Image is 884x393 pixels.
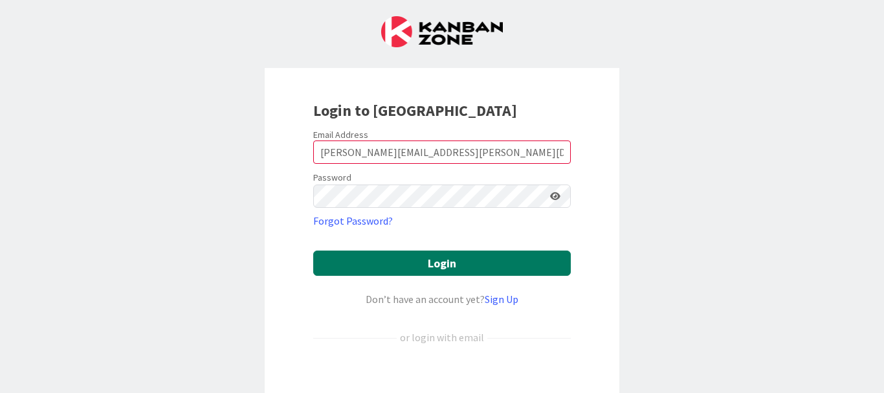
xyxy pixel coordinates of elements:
[313,129,368,140] label: Email Address
[313,171,351,185] label: Password
[485,293,518,306] a: Sign Up
[313,213,393,229] a: Forgot Password?
[313,291,571,307] div: Don’t have an account yet?
[381,16,503,47] img: Kanban Zone
[313,251,571,276] button: Login
[397,330,487,345] div: or login with email
[313,100,517,120] b: Login to [GEOGRAPHIC_DATA]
